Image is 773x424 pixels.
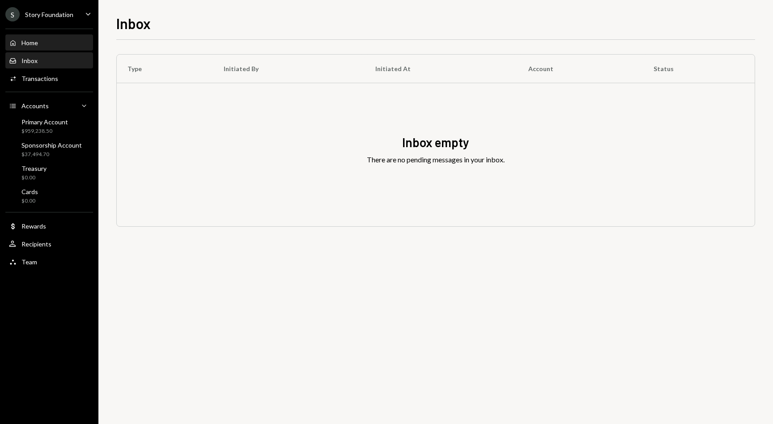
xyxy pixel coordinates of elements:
[5,70,93,86] a: Transactions
[213,55,365,83] th: Initiated By
[5,185,93,207] a: Cards$0.00
[21,174,47,182] div: $0.00
[21,127,68,135] div: $959,238.50
[21,102,49,110] div: Accounts
[21,57,38,64] div: Inbox
[21,151,82,158] div: $37,494.70
[5,34,93,51] a: Home
[116,14,151,32] h1: Inbox
[21,39,38,47] div: Home
[5,139,93,160] a: Sponsorship Account$37,494.70
[5,218,93,234] a: Rewards
[21,165,47,172] div: Treasury
[643,55,755,83] th: Status
[21,258,37,266] div: Team
[5,254,93,270] a: Team
[518,55,643,83] th: Account
[21,141,82,149] div: Sponsorship Account
[5,236,93,252] a: Recipients
[21,118,68,126] div: Primary Account
[25,11,73,18] div: Story Foundation
[117,55,213,83] th: Type
[21,240,51,248] div: Recipients
[367,154,505,165] div: There are no pending messages in your inbox.
[365,55,518,83] th: Initiated At
[21,75,58,82] div: Transactions
[5,115,93,137] a: Primary Account$959,238.50
[5,98,93,114] a: Accounts
[5,52,93,68] a: Inbox
[21,197,38,205] div: $0.00
[5,162,93,183] a: Treasury$0.00
[21,188,38,195] div: Cards
[5,7,20,21] div: S
[21,222,46,230] div: Rewards
[402,134,469,151] div: Inbox empty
